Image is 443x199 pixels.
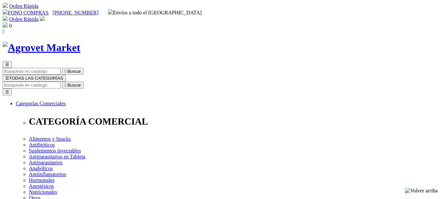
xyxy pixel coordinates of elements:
[29,136,71,142] a: Alimentos y Snacks
[29,160,62,165] a: Antiparasitarios
[5,62,9,67] span: ☰
[68,69,81,74] span: Buscar
[3,22,8,28] img: shopping-bag.svg
[3,16,8,21] img: shopping-cart.svg
[40,16,45,21] img: user.svg
[5,76,9,81] span: ☰
[29,116,440,127] p: CATEGORÍA COMERCIAL
[68,83,81,88] span: Buscar
[3,75,66,82] button: ☰TODAS LAS CATEGORÍAS
[3,42,80,54] img: Agrovet Market
[3,3,8,8] img: shopping-cart.svg
[29,142,55,148] a: Antibióticos
[3,9,8,14] img: phone.svg
[29,183,54,189] a: Anestésicos
[9,23,12,29] span: 0
[108,10,202,15] span: Envíos a todo el [GEOGRAPHIC_DATA]
[40,16,45,22] a: Acceda a su cuenta de cliente
[3,29,5,34] i: 
[62,68,84,75] button:  Buscar
[29,189,57,195] a: Nutricionales
[29,171,66,177] a: Antiinflamatorios
[65,69,66,74] i: 
[29,154,85,159] a: Antiparasitarios en Tableta
[52,10,98,15] a: [PHONE_NUMBER]
[3,61,12,68] button: ☰
[65,83,66,88] i: 
[108,9,113,14] img: delivery-truck.svg
[3,89,12,95] button: ☰
[16,101,66,106] a: Categorías Comerciales
[62,82,84,89] button:  Buscar
[405,188,438,194] img: Volver arriba
[29,148,81,153] a: Suplementos inyectables
[9,16,38,22] a: Orden Rápida
[3,82,61,89] input: Buscar
[9,3,38,9] a: Orden Rápida
[29,166,53,171] a: Anabólicos
[3,10,49,15] a: FONO COMPRAS
[29,177,54,183] a: Hormonales
[3,68,61,75] input: Buscar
